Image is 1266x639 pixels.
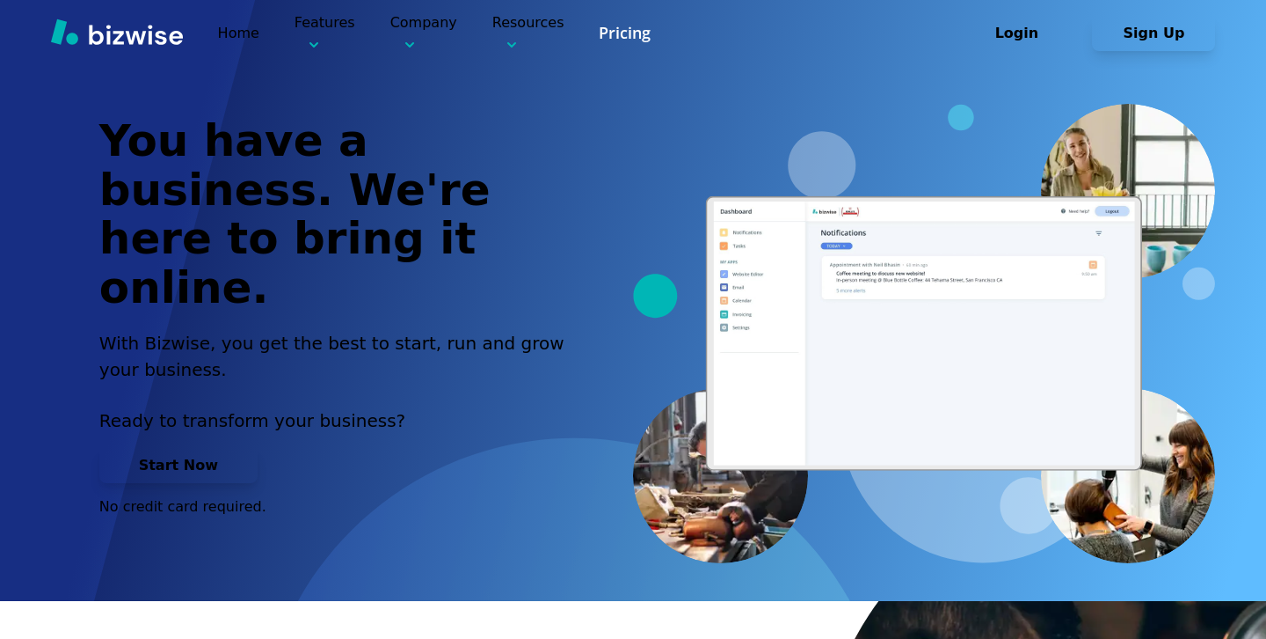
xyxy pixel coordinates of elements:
[599,22,651,44] a: Pricing
[51,18,183,45] img: Bizwise Logo
[99,457,258,474] a: Start Now
[99,448,258,483] button: Start Now
[1092,25,1215,41] a: Sign Up
[1092,16,1215,51] button: Sign Up
[492,12,564,54] p: Resources
[99,497,585,517] p: No credit card required.
[955,16,1078,51] button: Login
[99,330,585,383] h2: With Bizwise, you get the best to start, run and grow your business.
[955,25,1092,41] a: Login
[390,12,457,54] p: Company
[218,25,259,41] a: Home
[99,408,585,434] p: Ready to transform your business?
[99,117,585,312] h1: You have a business. We're here to bring it online.
[295,12,355,54] p: Features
